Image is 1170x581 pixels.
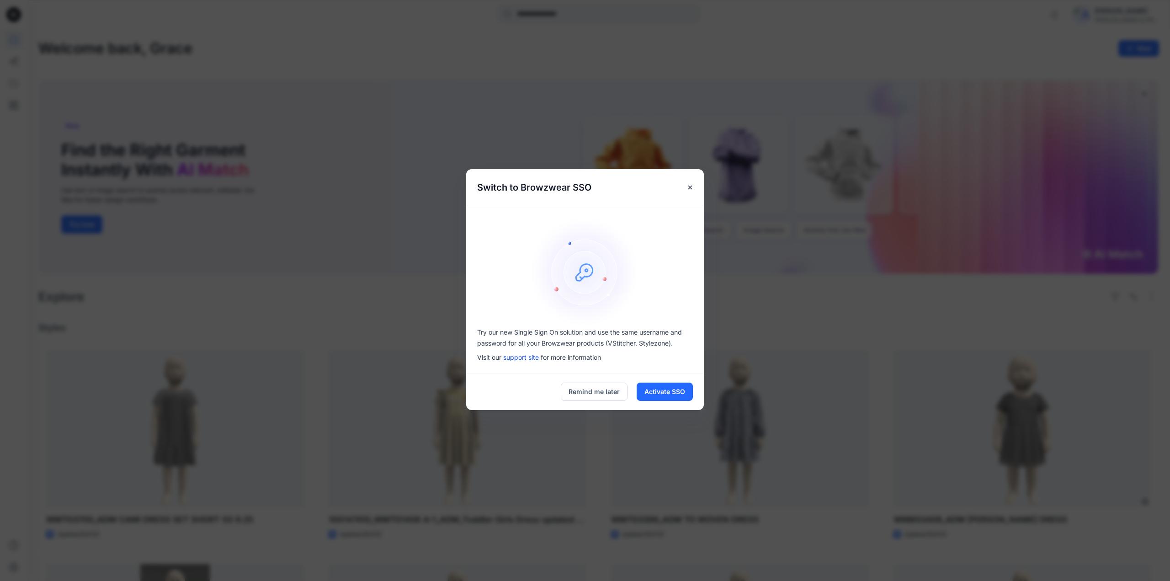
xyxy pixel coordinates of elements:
button: Activate SSO [637,383,693,401]
img: onboarding-sz2.1ef2cb9c.svg [530,217,640,327]
button: Remind me later [561,383,628,401]
button: Close [682,179,698,196]
p: Visit our for more information [477,352,693,362]
a: support site [503,353,539,361]
h5: Switch to Browzwear SSO [466,169,602,206]
p: Try our new Single Sign On solution and use the same username and password for all your Browzwear... [477,327,693,349]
